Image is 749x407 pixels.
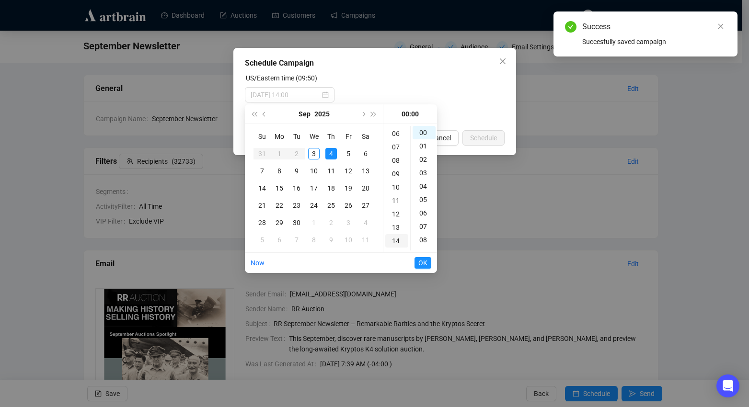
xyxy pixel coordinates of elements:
div: 7 [291,234,302,246]
th: Tu [288,128,305,145]
div: 27 [360,200,371,211]
div: 21 [256,200,268,211]
div: 19 [343,182,354,194]
td: 2025-10-11 [357,231,374,249]
div: 14 [385,234,408,248]
div: 5 [256,234,268,246]
th: Th [323,128,340,145]
div: 10 [343,234,354,246]
button: Close [495,54,510,69]
td: 2025-09-01 [271,145,288,162]
span: close [717,23,724,30]
div: 25 [325,200,337,211]
div: Schedule Campaign [245,57,505,69]
div: 6 [360,148,371,159]
div: Success [582,21,726,33]
div: 4 [360,217,371,228]
td: 2025-09-04 [323,145,340,162]
td: 2025-10-05 [254,231,271,249]
td: 2025-09-10 [305,162,323,180]
div: 20 [360,182,371,194]
button: Last year (Control + left) [249,104,259,124]
div: 10 [385,181,408,194]
span: close [499,57,507,65]
div: 2 [291,148,302,159]
a: Close [715,21,726,32]
td: 2025-09-21 [254,197,271,214]
td: 2025-09-05 [340,145,357,162]
div: 1 [274,148,285,159]
td: 2025-09-02 [288,145,305,162]
div: 1 [308,217,320,228]
div: 01 [413,139,436,153]
button: Cancel [423,130,459,146]
div: 09 [385,167,408,181]
input: Select date [251,90,320,100]
div: 00 [413,126,436,139]
td: 2025-10-03 [340,214,357,231]
td: 2025-09-14 [254,180,271,197]
div: 28 [256,217,268,228]
td: 2025-09-16 [288,180,305,197]
div: 31 [256,148,268,159]
div: 13 [360,165,371,177]
th: Fr [340,128,357,145]
td: 2025-09-29 [271,214,288,231]
td: 2025-09-18 [323,180,340,197]
div: 23 [291,200,302,211]
div: 8 [274,165,285,177]
div: 06 [385,127,408,140]
th: Sa [357,128,374,145]
th: Su [254,128,271,145]
td: 2025-10-09 [323,231,340,249]
td: 2025-09-06 [357,145,374,162]
td: 2025-10-02 [323,214,340,231]
div: 15 [274,182,285,194]
td: 2025-09-12 [340,162,357,180]
div: 07 [385,140,408,154]
div: 29 [274,217,285,228]
td: 2025-09-13 [357,162,374,180]
td: 2025-10-04 [357,214,374,231]
div: 10 [308,165,320,177]
div: 03 [413,166,436,180]
td: 2025-10-07 [288,231,305,249]
div: 13 [385,221,408,234]
div: 12 [385,207,408,221]
td: 2025-09-27 [357,197,374,214]
td: 2025-10-06 [271,231,288,249]
button: Choose a month [299,104,311,124]
button: OK [415,257,431,269]
div: 5 [343,148,354,159]
div: 3 [308,148,320,159]
a: Now [251,259,265,267]
div: 15 [385,248,408,261]
div: 11 [325,165,337,177]
td: 2025-09-20 [357,180,374,197]
div: 04 [413,180,436,193]
td: 2025-10-10 [340,231,357,249]
div: 22 [274,200,285,211]
td: 2025-09-24 [305,197,323,214]
td: 2025-09-19 [340,180,357,197]
td: 2025-08-31 [254,145,271,162]
button: Choose a year [314,104,330,124]
span: check-circle [565,21,576,33]
td: 2025-09-22 [271,197,288,214]
td: 2025-09-15 [271,180,288,197]
td: 2025-09-30 [288,214,305,231]
button: Previous month (PageUp) [259,104,270,124]
div: 08 [413,233,436,247]
td: 2025-10-08 [305,231,323,249]
div: 12 [343,165,354,177]
span: OK [418,254,427,272]
div: 05 [413,193,436,206]
span: Cancel [431,133,451,143]
td: 2025-09-26 [340,197,357,214]
div: 8 [308,234,320,246]
div: 11 [385,194,408,207]
div: 9 [325,234,337,246]
div: 30 [291,217,302,228]
th: We [305,128,323,145]
div: Succesfully saved campaign [582,36,726,47]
